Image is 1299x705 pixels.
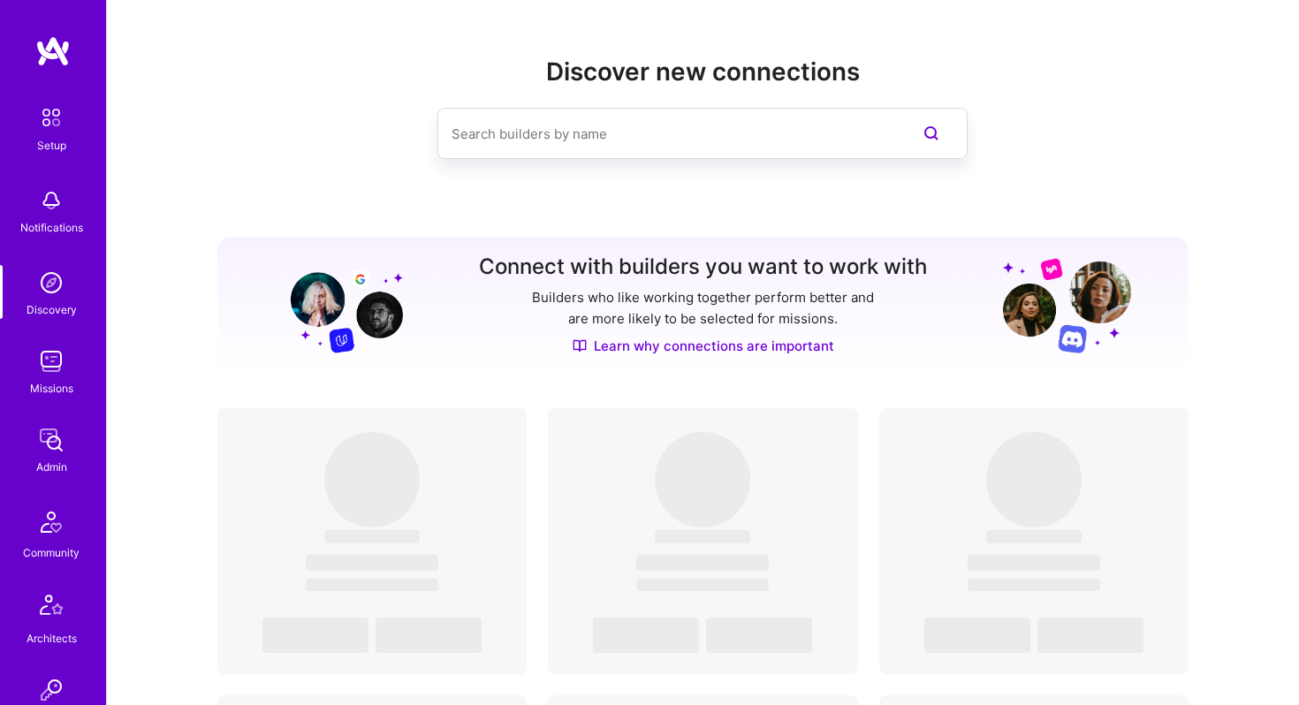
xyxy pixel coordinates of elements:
[573,337,834,355] a: Learn why connections are important
[706,618,812,653] span: ‌
[30,587,72,629] img: Architects
[34,183,69,218] img: bell
[324,432,420,527] span: ‌
[217,57,1189,87] h2: Discover new connections
[636,555,769,571] span: ‌
[376,618,482,653] span: ‌
[479,254,927,280] h3: Connect with builders you want to work with
[655,432,750,527] span: ‌
[30,379,73,398] div: Missions
[27,300,77,319] div: Discovery
[968,555,1100,571] span: ‌
[275,256,403,353] img: Grow your network
[34,265,69,300] img: discovery
[306,555,438,571] span: ‌
[34,422,69,458] img: admin teamwork
[33,99,70,136] img: setup
[986,432,1082,527] span: ‌
[452,111,883,156] input: Search builders by name
[986,530,1082,543] span: ‌
[262,618,368,653] span: ‌
[23,543,80,562] div: Community
[27,629,77,648] div: Architects
[636,579,769,591] span: ‌
[35,35,71,67] img: logo
[306,579,438,591] span: ‌
[324,530,420,543] span: ‌
[655,530,750,543] span: ‌
[528,287,877,330] p: Builders who like working together perform better and are more likely to be selected for missions.
[924,618,1030,653] span: ‌
[36,458,67,476] div: Admin
[20,218,83,237] div: Notifications
[921,123,942,144] i: icon SearchPurple
[1037,618,1143,653] span: ‌
[34,344,69,379] img: teamwork
[1003,257,1131,353] img: Grow your network
[37,136,66,155] div: Setup
[573,338,587,353] img: Discover
[30,501,72,543] img: Community
[968,579,1100,591] span: ‌
[593,618,699,653] span: ‌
